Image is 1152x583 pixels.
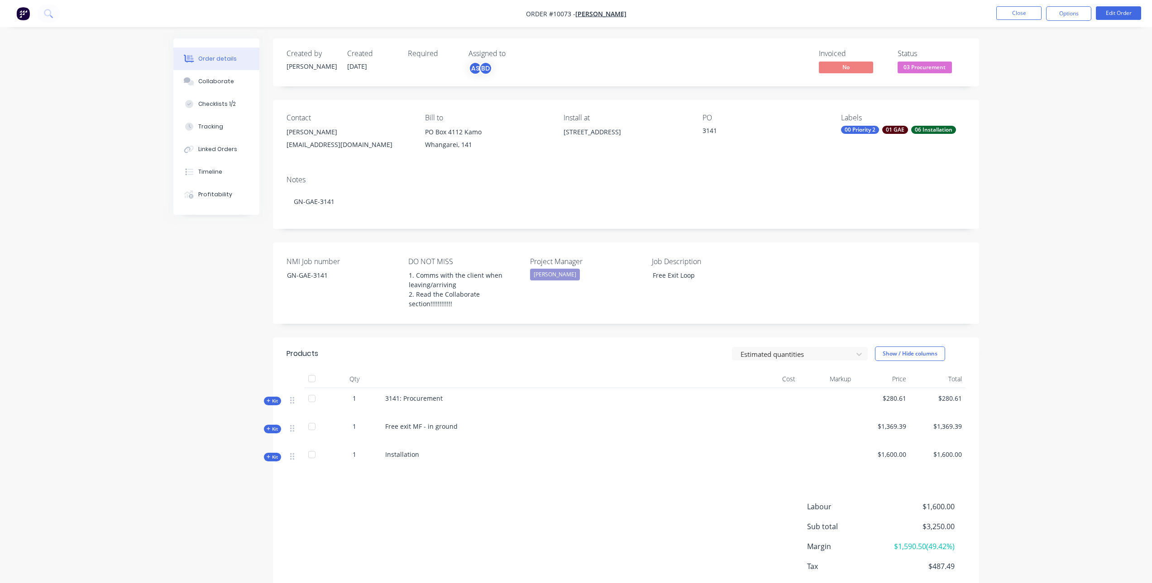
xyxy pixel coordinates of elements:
[327,370,382,388] div: Qty
[703,114,827,122] div: PO
[287,49,336,58] div: Created by
[858,422,907,431] span: $1,369.39
[468,49,559,58] div: Assigned to
[911,126,956,134] div: 06 Installation
[468,62,492,75] button: ASBD
[807,561,888,572] span: Tax
[287,62,336,71] div: [PERSON_NAME]
[173,70,259,93] button: Collaborate
[882,126,908,134] div: 01 GAE
[652,256,765,267] label: Job Description
[198,100,236,108] div: Checklists 1/2
[347,62,367,71] span: [DATE]
[173,161,259,183] button: Timeline
[913,422,962,431] span: $1,369.39
[198,190,232,199] div: Profitability
[887,541,954,552] span: $1,590.50 ( 49.42 %)
[267,398,278,404] span: Kit
[996,6,1042,20] button: Close
[280,269,393,282] div: GN-GAE-3141
[575,9,626,18] a: [PERSON_NAME]
[564,114,688,122] div: Install at
[913,450,962,459] span: $1,600.00
[287,126,411,155] div: [PERSON_NAME][EMAIL_ADDRESS][DOMAIN_NAME]
[264,453,281,461] button: Kit
[913,393,962,403] span: $280.61
[198,145,237,153] div: Linked Orders
[887,501,954,512] span: $1,600.00
[287,126,411,138] div: [PERSON_NAME]
[468,62,482,75] div: AS
[173,115,259,138] button: Tracking
[287,175,966,184] div: Notes
[887,561,954,572] span: $487.49
[526,9,575,18] span: Order #10073 -
[425,126,549,155] div: PO Box 4112 KamoWhangarei, 141
[898,62,952,75] button: 03 Procurement
[807,541,888,552] span: Margin
[858,450,907,459] span: $1,600.00
[198,77,234,85] div: Collaborate
[353,422,356,431] span: 1
[841,114,965,122] div: Labels
[287,188,966,215] div: GN-GAE-3141
[408,49,458,58] div: Required
[173,93,259,115] button: Checklists 1/2
[267,426,278,432] span: Kit
[887,521,954,532] span: $3,250.00
[479,62,492,75] div: BD
[287,256,400,267] label: NMI Job number
[530,269,580,280] div: [PERSON_NAME]
[799,370,855,388] div: Markup
[264,425,281,433] button: Kit
[385,422,458,431] span: Free exit MF - in ground
[408,256,521,267] label: DO NOT MISS
[385,450,419,459] span: Installation
[858,393,907,403] span: $280.61
[425,126,549,138] div: PO Box 4112 Kamo
[910,370,966,388] div: Total
[898,62,952,73] span: 03 Procurement
[353,450,356,459] span: 1
[347,49,397,58] div: Created
[855,370,910,388] div: Price
[173,183,259,206] button: Profitability
[287,114,411,122] div: Contact
[898,49,966,58] div: Status
[287,138,411,151] div: [EMAIL_ADDRESS][DOMAIN_NAME]
[385,394,443,403] span: 3141: Procurement
[173,47,259,70] button: Order details
[287,348,318,359] div: Products
[819,62,873,73] span: No
[198,168,222,176] div: Timeline
[807,521,888,532] span: Sub total
[807,501,888,512] span: Labour
[564,126,688,138] div: [STREET_ADDRESS]
[264,397,281,405] button: Kit
[198,123,223,131] div: Tracking
[173,138,259,161] button: Linked Orders
[353,393,356,403] span: 1
[425,138,549,151] div: Whangarei, 141
[703,126,816,138] div: 3141
[564,126,688,155] div: [STREET_ADDRESS]
[425,114,549,122] div: Bill to
[267,454,278,460] span: Kit
[1046,6,1091,21] button: Options
[645,269,759,282] div: Free Exit Loop
[198,55,237,63] div: Order details
[819,49,887,58] div: Invoiced
[744,370,799,388] div: Cost
[841,126,879,134] div: 00 Priority 2
[16,7,30,20] img: Factory
[875,346,945,361] button: Show / Hide columns
[402,269,515,310] div: 1. Comms with the client when leaving/arriving 2. Read the Collaborate section!!!!!!!!!!!!
[1096,6,1141,20] button: Edit Order
[530,256,643,267] label: Project Manager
